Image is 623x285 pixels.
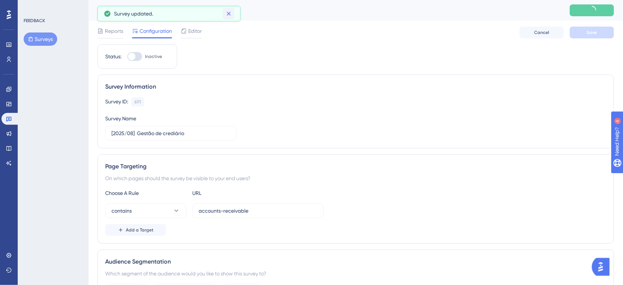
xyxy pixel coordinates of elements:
[105,162,606,171] div: Page Targeting
[105,189,186,198] div: Choose A Rule
[105,97,128,107] div: Survey ID:
[114,9,153,18] span: Survey updated.
[111,206,132,215] span: contains
[188,27,202,35] span: Editor
[105,114,136,123] div: Survey Name
[587,30,597,35] span: Save
[97,5,551,16] div: [2025/08] Gestão de crediário
[105,52,121,61] div: Status:
[520,27,564,38] button: Cancel
[192,189,273,198] div: URL
[105,203,186,218] button: contains
[105,224,166,236] button: Add a Target
[145,54,162,59] span: Inactive
[134,99,141,105] div: 6111
[24,32,57,46] button: Surveys
[592,256,614,278] iframe: UserGuiding AI Assistant Launcher
[199,207,317,215] input: yourwebsite.com/path
[105,27,123,35] span: Reports
[534,30,550,35] span: Cancel
[105,82,606,91] div: Survey Information
[17,2,46,11] span: Need Help?
[105,269,606,278] div: Which segment of the audience would you like to show this survey to?
[570,27,614,38] button: Save
[24,18,45,24] div: FEEDBACK
[126,227,154,233] span: Add a Target
[105,174,606,183] div: On which pages should the survey be visible to your end users?
[51,4,54,10] div: 4
[105,257,606,266] div: Audience Segmentation
[111,129,230,137] input: Type your Survey name
[140,27,172,35] span: Configuration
